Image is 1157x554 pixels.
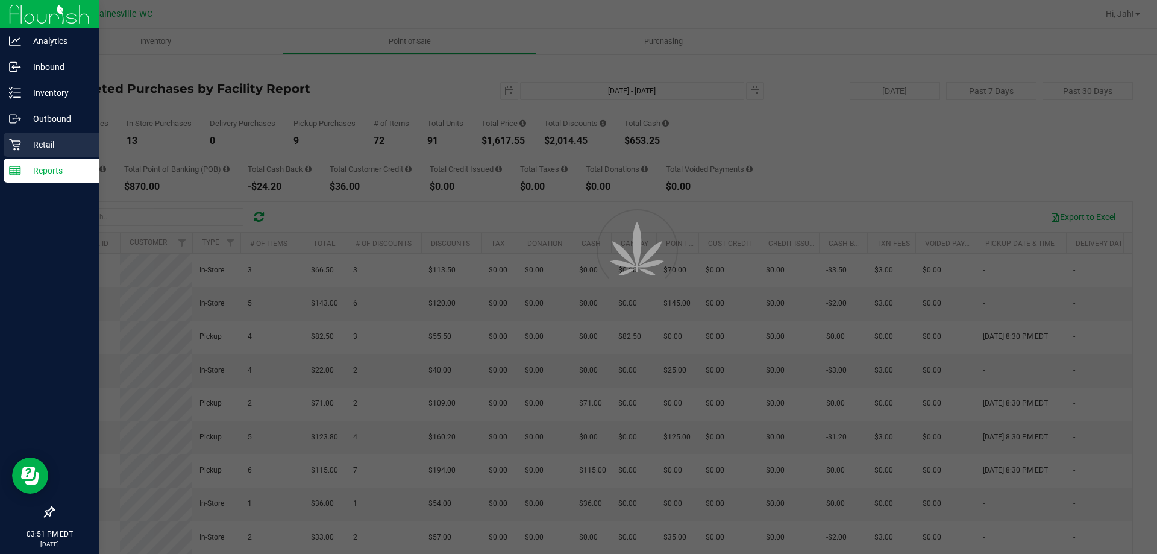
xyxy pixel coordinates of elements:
[21,60,93,74] p: Inbound
[9,61,21,73] inline-svg: Inbound
[5,529,93,540] p: 03:51 PM EDT
[9,113,21,125] inline-svg: Outbound
[5,540,93,549] p: [DATE]
[9,165,21,177] inline-svg: Reports
[12,458,48,494] iframe: Resource center
[21,34,93,48] p: Analytics
[21,163,93,178] p: Reports
[21,112,93,126] p: Outbound
[9,35,21,47] inline-svg: Analytics
[9,139,21,151] inline-svg: Retail
[21,137,93,152] p: Retail
[21,86,93,100] p: Inventory
[9,87,21,99] inline-svg: Inventory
